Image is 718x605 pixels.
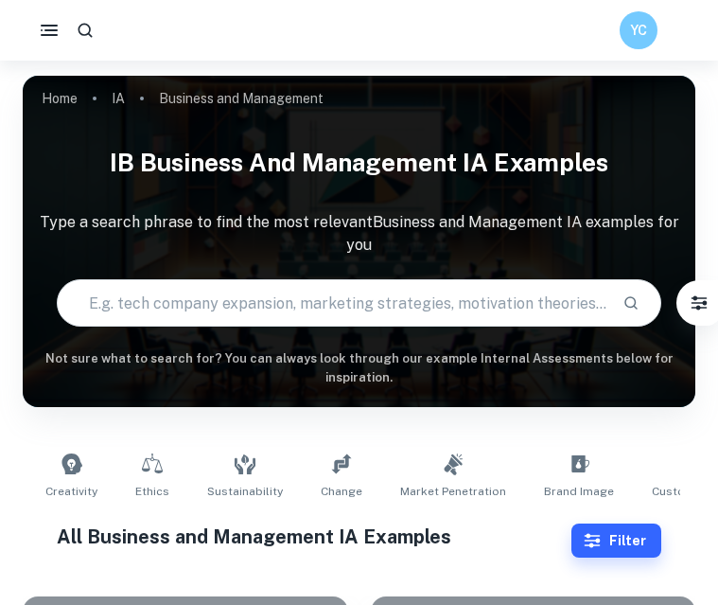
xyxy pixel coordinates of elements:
[615,287,647,319] button: Search
[42,85,78,112] a: Home
[57,523,572,551] h1: All Business and Management IA Examples
[207,483,283,500] span: Sustainability
[135,483,169,500] span: Ethics
[112,85,125,112] a: IA
[680,284,718,322] button: Filter
[58,276,608,329] input: E.g. tech company expansion, marketing strategies, motivation theories...
[321,483,362,500] span: Change
[23,136,695,188] h1: IB Business and Management IA examples
[400,483,506,500] span: Market Penetration
[620,11,657,49] button: YC
[544,483,614,500] span: Brand Image
[628,20,650,41] h6: YC
[23,211,695,257] p: Type a search phrase to find the most relevant Business and Management IA examples for you
[571,524,661,558] button: Filter
[45,483,97,500] span: Creativity
[159,88,324,109] p: Business and Management
[23,349,695,388] h6: Not sure what to search for? You can always look through our example Internal Assessments below f...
